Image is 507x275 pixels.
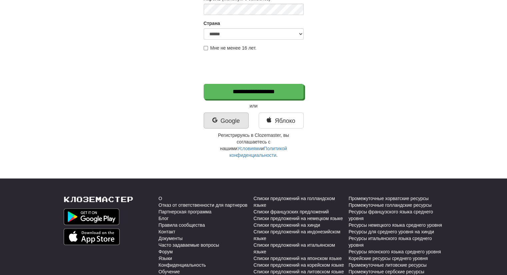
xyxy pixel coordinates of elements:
[159,262,206,268] font: Конфиденциальность
[159,215,169,222] a: Блог
[349,255,428,262] a: Корейские ресурсы среднего уровня
[159,202,248,208] a: Отказ от ответственности для партнеров
[254,262,344,268] a: Списки предложений на корейском языке
[349,209,433,221] font: Ресурсы французского языка среднего уровня
[349,268,424,275] a: Промежуточные сербские ресурсы
[349,262,427,268] font: Промежуточные литовские ресурсы
[250,103,258,109] font: или
[159,236,183,241] font: Документы
[210,45,257,51] font: Мне не менее 16 лет.
[220,118,240,124] font: Google
[349,228,434,235] a: Ресурсы для среднего уровня на хинди
[254,262,344,268] font: Списки предложений на корейском языке
[349,248,441,255] a: Ресурсы японского языка среднего уровня
[159,262,206,268] a: Конфиденциальность
[254,242,335,254] font: Списки предложений на итальянском языке
[349,262,427,268] a: Промежуточные литовские ресурсы
[349,256,428,261] font: Корейские ресурсы среднего уровня
[254,255,342,262] a: Списки предложений на японском языке
[159,242,219,248] a: Часто задаваемые вопросы
[204,21,220,26] font: Страна
[64,228,120,245] img: Скачать в App Store
[204,113,249,129] a: Google
[349,235,444,248] a: Ресурсы итальянского языка среднего уровня
[349,222,442,228] font: Ресурсы немецкого языка среднего уровня
[349,202,432,208] font: Промежуточные голландские ресурсы
[254,268,344,275] a: Списки предложений на литовском языке
[204,46,208,50] input: Мне не менее 16 лет.
[159,208,212,215] a: Партнерская программа
[159,248,173,255] a: Форум
[254,222,320,228] a: Списки предложений на хинди
[254,222,320,228] font: Списки предложений на хинди
[276,152,278,158] font: .
[349,236,432,248] font: Ресурсы итальянского языка среднего уровня
[254,256,342,261] font: Списки предложений на японском языке
[159,235,183,242] a: Документы
[159,216,169,221] font: Блог
[159,228,175,235] a: Контакт
[237,146,261,151] a: Условиями
[349,202,432,208] a: Промежуточные голландские ресурсы
[254,196,335,208] font: Списки предложений на голландском языке
[254,228,349,242] a: Списки предложений на индонезийском языке
[259,113,304,129] a: Яблоко
[204,55,305,81] iframe: reCAPTCHA
[254,216,343,221] font: Списки предложений на немецком языке
[254,242,349,255] a: Списки предложений на итальянском языке
[254,215,343,222] a: Списки предложений на немецком языке
[159,222,205,228] a: Правила сообщества
[254,208,329,215] a: Списки французских предложений
[159,268,180,275] a: Обучение
[159,242,219,248] font: Часто задаваемые вопросы
[64,208,120,225] img: Скачать в Google Play
[254,229,341,241] font: Списки предложений на индонезийском языке
[159,222,205,228] font: Правила сообщества
[64,195,133,203] a: Клоземастер
[349,222,442,228] a: Ресурсы немецкого языка среднего уровня
[159,256,172,261] font: Языки
[275,118,295,124] font: Яблоко
[349,208,444,222] a: Ресурсы французского языка среднего уровня
[254,195,349,208] a: Списки предложений на голландском языке
[159,195,162,202] a: О
[159,202,248,208] font: Отказ от ответственности для партнеров
[261,146,264,151] font: и
[159,255,172,262] a: Языки
[349,195,429,202] a: Промежуточные хорватские ресурсы
[159,196,162,201] font: О
[349,196,429,201] font: Промежуточные хорватские ресурсы
[218,133,289,151] font: Регистрируясь в Clozemaster, вы соглашаетесь с нашими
